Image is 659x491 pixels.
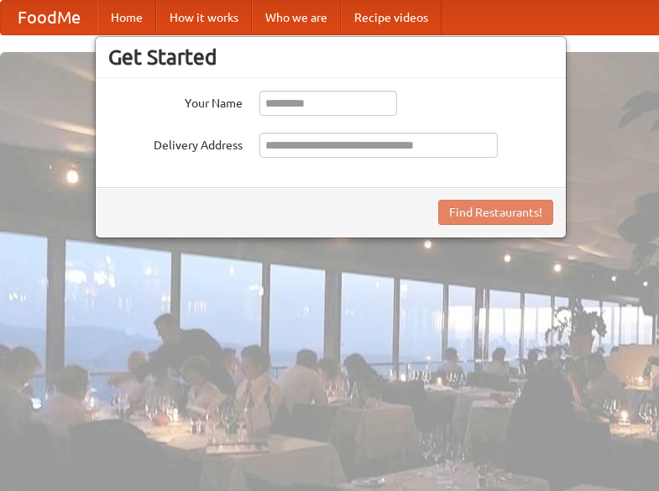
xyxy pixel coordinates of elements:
[108,44,553,70] h3: Get Started
[108,91,243,112] label: Your Name
[108,133,243,154] label: Delivery Address
[252,1,341,34] a: Who we are
[341,1,442,34] a: Recipe videos
[1,1,97,34] a: FoodMe
[97,1,156,34] a: Home
[156,1,252,34] a: How it works
[438,200,553,225] button: Find Restaurants!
